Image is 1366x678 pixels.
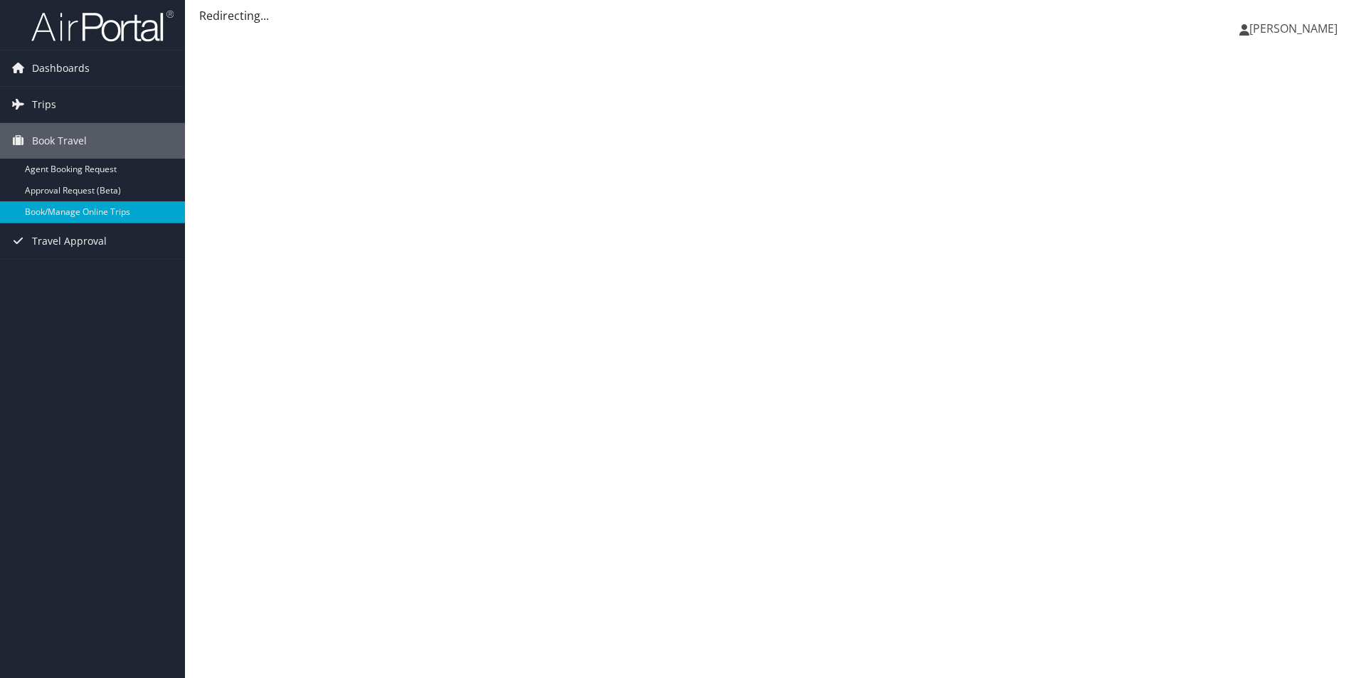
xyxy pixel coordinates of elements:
[32,123,87,159] span: Book Travel
[32,87,56,122] span: Trips
[199,7,1352,24] div: Redirecting...
[32,51,90,86] span: Dashboards
[1249,21,1338,36] span: [PERSON_NAME]
[1239,7,1352,50] a: [PERSON_NAME]
[31,9,174,43] img: airportal-logo.png
[32,223,107,259] span: Travel Approval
